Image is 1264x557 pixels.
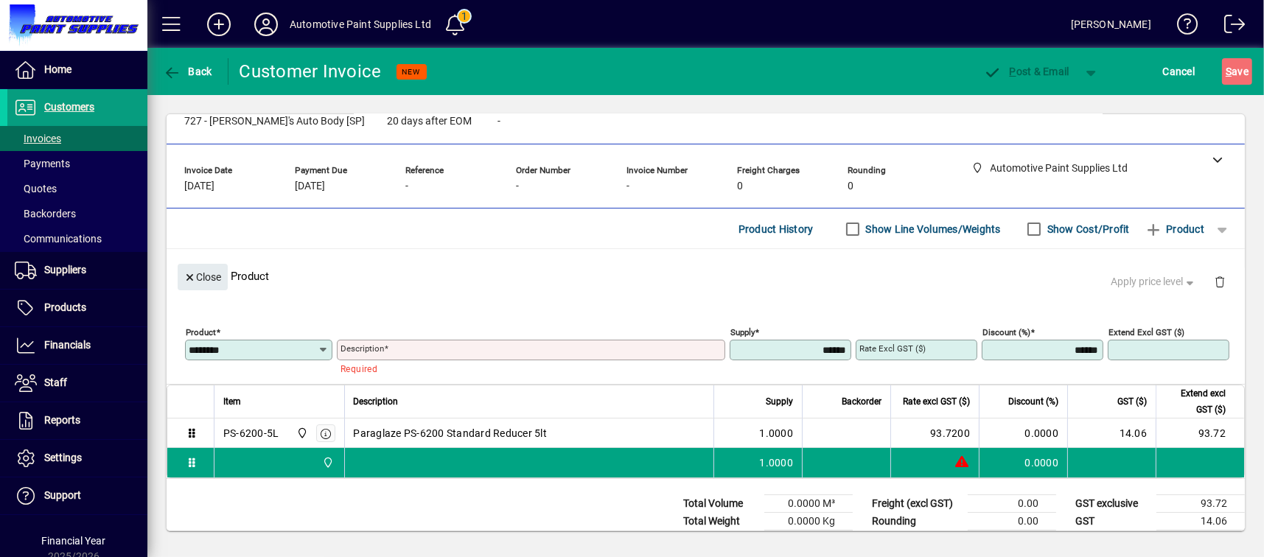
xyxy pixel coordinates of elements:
span: 1.0000 [760,455,794,470]
td: Total Weight [676,513,764,530]
span: Cancel [1163,60,1195,83]
label: Show Line Volumes/Weights [863,222,1001,237]
button: Apply price level [1106,269,1203,295]
button: Post & Email [977,58,1077,85]
mat-label: Product [186,327,216,337]
span: Automotive Paint Supplies Ltd [318,455,335,471]
a: Knowledge Base [1166,3,1198,51]
div: Product [167,249,1245,303]
button: Back [159,58,216,85]
td: 14.06 [1156,513,1245,530]
span: - [626,181,629,192]
td: GST exclusive [1068,495,1156,513]
a: Quotes [7,176,147,201]
app-page-header-button: Close [174,270,231,283]
span: - [516,181,519,192]
span: Staff [44,376,67,388]
span: Communications [15,233,102,245]
td: 107.78 [1156,530,1245,549]
button: Profile [242,11,290,38]
div: Automotive Paint Supplies Ltd [290,13,431,36]
app-page-header-button: Back [147,58,228,85]
td: 0.0000 [979,418,1067,448]
span: Back [163,66,212,77]
app-page-header-button: Delete [1202,275,1237,288]
a: Financials [7,327,147,364]
span: NEW [402,67,421,77]
span: Invoices [15,133,61,144]
td: Freight (excl GST) [865,495,968,513]
mat-error: Required [341,360,713,376]
span: P [1010,66,1016,77]
a: Staff [7,365,147,402]
span: Supply [766,393,793,410]
span: Reports [44,414,80,426]
span: Customers [44,101,94,113]
div: Customer Invoice [240,60,382,83]
td: GST inclusive [1068,530,1156,549]
a: Payments [7,151,147,176]
td: 0.0000 M³ [764,495,853,513]
span: S [1226,66,1232,77]
button: Close [178,264,228,290]
span: [DATE] [295,181,325,192]
span: Financial Year [42,535,106,547]
a: Backorders [7,201,147,226]
span: Rate excl GST ($) [903,393,970,410]
span: Suppliers [44,264,86,276]
span: ave [1226,60,1249,83]
a: Invoices [7,126,147,151]
button: Cancel [1159,58,1199,85]
div: [PERSON_NAME] [1071,13,1151,36]
td: 93.72 [1156,495,1245,513]
span: Discount (%) [1008,393,1058,410]
a: Settings [7,440,147,477]
span: Backorders [15,208,76,220]
span: 727 - [PERSON_NAME]'s Auto Body [SP] [184,116,365,127]
td: 0.0000 Kg [764,513,853,530]
mat-label: Rate excl GST ($) [859,343,926,354]
span: Product History [739,217,814,241]
a: Home [7,52,147,88]
button: Add [195,11,242,38]
span: 20 days after EOM [387,116,472,127]
span: ost & Email [984,66,1069,77]
span: GST ($) [1117,393,1147,410]
button: Delete [1202,264,1237,299]
td: 0.00 [968,513,1056,530]
mat-label: Discount (%) [982,327,1030,337]
mat-label: Description [341,343,384,354]
span: 1.0000 [760,426,794,441]
span: Payments [15,158,70,169]
span: Backorder [842,393,881,410]
span: Close [184,265,222,290]
span: 0 [737,181,743,192]
a: Communications [7,226,147,251]
span: Settings [44,452,82,463]
span: [DATE] [184,181,214,192]
span: - [497,116,500,127]
span: Products [44,301,86,313]
label: Show Cost/Profit [1044,222,1130,237]
a: Suppliers [7,252,147,289]
mat-label: Extend excl GST ($) [1108,327,1184,337]
td: Rounding [865,513,968,530]
mat-label: Supply [730,327,755,337]
td: Total Volume [676,495,764,513]
span: Home [44,63,71,75]
td: 14.06 [1067,418,1156,448]
button: Product History [733,216,820,242]
button: Save [1222,58,1252,85]
span: 0 [848,181,853,192]
span: Quotes [15,183,57,195]
div: 93.7200 [900,426,970,441]
a: Products [7,290,147,326]
span: Financials [44,339,91,351]
td: GST [1068,513,1156,530]
a: Reports [7,402,147,439]
span: Apply price level [1111,274,1197,290]
td: 93.72 [1156,418,1244,448]
a: Support [7,477,147,514]
td: 0.00 [968,495,1056,513]
span: Support [44,489,81,501]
